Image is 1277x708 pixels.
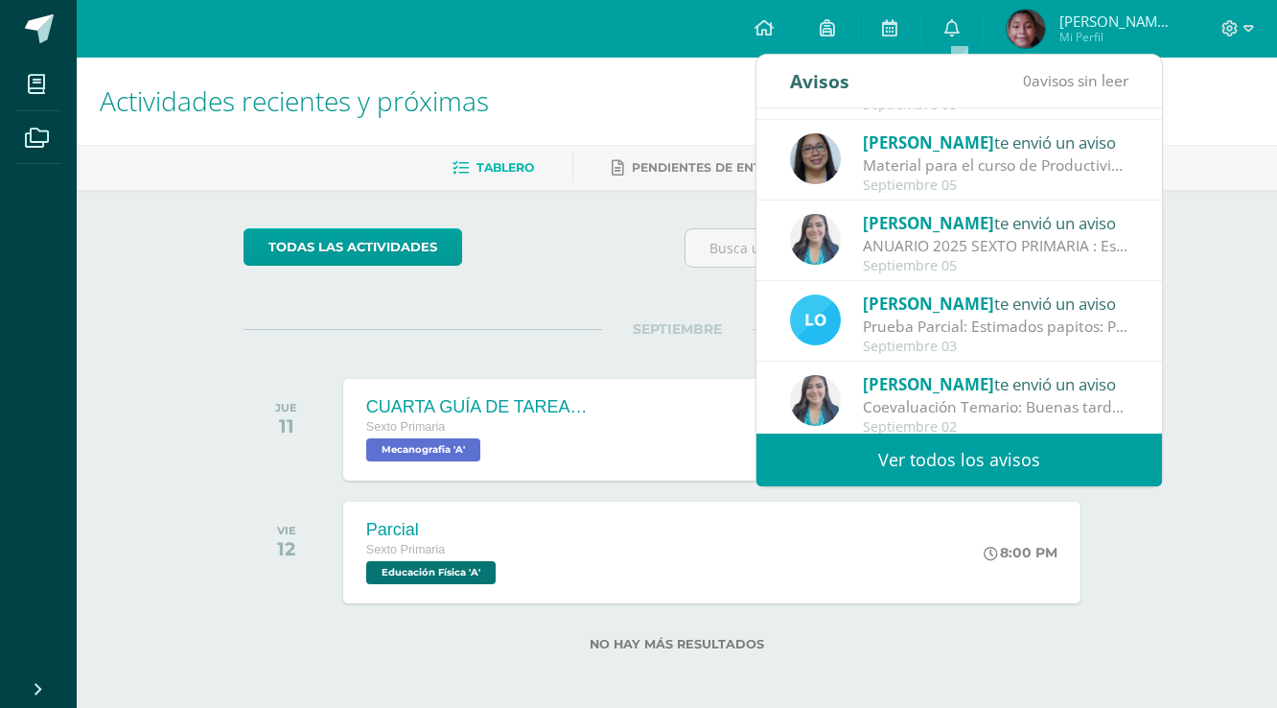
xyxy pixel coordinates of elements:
[277,537,296,560] div: 12
[453,153,534,183] a: Tablero
[863,419,1129,436] div: Septiembre 02
[863,210,1129,235] div: te envió un aviso
[1023,70,1032,91] span: 0
[790,375,841,426] img: be92b6c484970536b82811644e40775c.png
[863,339,1129,355] div: Septiembre 03
[1059,12,1174,31] span: [PERSON_NAME] Betzabbe
[790,55,849,107] div: Avisos
[366,543,446,556] span: Sexto Primaria
[756,434,1162,486] a: Ver todos los avisos
[275,401,297,414] div: JUE
[277,524,296,537] div: VIE
[476,160,534,175] span: Tablero
[100,83,489,119] span: Actividades recientes y próximas
[1059,29,1174,45] span: Mi Perfil
[984,544,1057,561] div: 8:00 PM
[863,396,1129,418] div: Coevaluación Temario: Buenas tardes queridos papitos y estudiantes Por este medio informo que se ...
[790,295,841,345] img: bee59b59740755476ce24ece7b326715.png
[366,561,496,584] span: Educación Física 'A'
[366,520,500,540] div: Parcial
[863,130,1129,154] div: te envió un aviso
[863,316,1129,338] div: Prueba Parcial: Estimados papitos: Por este medio les informo que el día miércoles 9 se llevará a...
[863,235,1129,257] div: ANUARIO 2025 SEXTO PRIMARIA : Estudiantes: Envío enlace para trabajar lo solicitado en anuario, d...
[790,214,841,265] img: be92b6c484970536b82811644e40775c.png
[790,133,841,184] img: 90c3bb5543f2970d9a0839e1ce488333.png
[244,228,462,266] a: todas las Actividades
[863,373,994,395] span: [PERSON_NAME]
[863,258,1129,274] div: Septiembre 05
[863,154,1129,177] div: Material para el curso de Productividad: Para el día lunes debe traer ilustraciones de los animal...
[863,131,994,153] span: [PERSON_NAME]
[366,397,596,417] div: CUARTA GUÍA DE TAREAS DEL CUARTO BIMESTRE
[863,371,1129,396] div: te envió un aviso
[685,229,1110,267] input: Busca una actividad próxima aquí...
[1007,10,1045,48] img: 01a005a07881a088ae7823f485043a35.png
[863,212,994,234] span: [PERSON_NAME]
[244,637,1111,651] label: No hay más resultados
[863,97,1129,113] div: Septiembre 05
[863,291,1129,316] div: te envió un aviso
[1023,70,1128,91] span: avisos sin leer
[602,320,753,338] span: SEPTIEMBRE
[275,414,297,437] div: 11
[863,293,994,315] span: [PERSON_NAME]
[366,420,446,434] span: Sexto Primaria
[366,438,480,461] span: Mecanografia 'A'
[632,160,796,175] span: Pendientes de entrega
[612,153,796,183] a: Pendientes de entrega
[863,177,1129,194] div: Septiembre 05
